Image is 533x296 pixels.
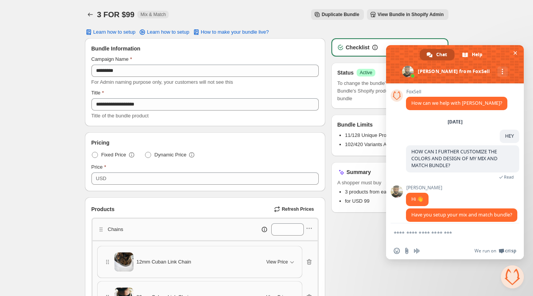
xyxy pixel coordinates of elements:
[436,49,447,60] span: Chat
[411,148,497,169] span: HOW CAN I FURTHER CUSTOMIZE THE COLORS AND DESIGN OF MY MIX AND MATCH BUNDLE?
[147,29,189,35] span: Learn how to setup
[406,185,442,190] span: [PERSON_NAME]
[411,211,512,218] span: Have you setup your mix and match bundle?
[91,45,140,52] span: Bundle Information
[455,49,490,60] a: Help
[201,29,269,35] span: How to make your bundle live?
[91,79,233,85] span: For Admin naming purpose only, your customers will not see this
[345,132,398,138] span: 11/128 Unique Products
[311,9,364,20] button: Duplicate Bundle
[337,121,373,128] h3: Bundle Limits
[114,250,134,274] img: 12mm Cuban Link Chain
[101,151,126,159] span: Fixed Price
[414,248,420,254] span: Audio message
[345,188,442,196] li: 3 products from each category
[91,89,104,97] label: Title
[345,197,442,205] li: for USD 99
[108,226,123,233] p: Chains
[394,248,400,254] span: Insert an emoji
[140,11,166,18] span: Mix & Match
[337,80,442,102] span: To change the bundle's status, please do so on Bundle's Shopify product page after saving the bundle
[85,9,96,20] button: Back
[411,100,502,106] span: How can we help with [PERSON_NAME]?
[337,179,442,187] span: A shopper must buy
[91,163,106,171] label: Price
[505,248,516,254] span: Crisp
[404,248,410,254] span: Send a file
[93,29,136,35] span: Learn how to setup
[282,206,314,212] span: Refresh Prices
[91,55,132,63] label: Campaign Name
[505,133,514,139] span: HEY
[137,258,191,266] span: 12mm Cuban Link Chain
[345,141,416,147] span: 102/420 Variants Across Bundle
[337,69,354,76] h3: Status
[96,175,106,182] div: USD
[188,27,274,37] button: How to make your bundle live?
[80,27,140,37] button: Learn how to setup
[474,248,496,254] span: We run on
[322,11,359,18] span: Duplicate Bundle
[134,27,194,37] a: Learn how to setup
[262,256,300,268] button: View Price
[472,49,482,60] span: Help
[367,9,448,20] button: View Bundle in Shopify Admin
[411,196,423,202] span: Hi 👋
[97,10,135,19] h1: 3 FOR $99
[346,44,370,51] h3: Checklist
[448,120,463,124] div: [DATE]
[378,11,444,18] span: View Bundle in Shopify Admin
[420,49,455,60] a: Chat
[91,139,109,146] span: Pricing
[91,205,115,213] span: Products
[347,168,371,176] h3: Summary
[360,70,372,76] span: Active
[155,151,187,159] span: Dynamic Price
[504,174,514,180] span: Read
[474,248,516,254] a: We run onCrisp
[501,265,524,288] a: Close chat
[406,89,507,94] span: FoxSell
[271,204,318,215] button: Refresh Prices
[394,223,501,242] textarea: Compose your message...
[511,49,519,57] span: Close chat
[266,259,288,265] span: View Price
[91,113,149,119] span: Title of the bundle product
